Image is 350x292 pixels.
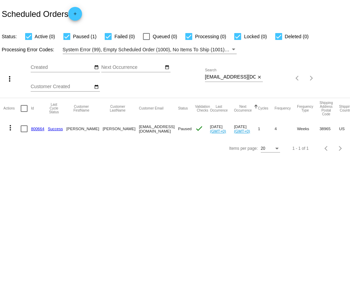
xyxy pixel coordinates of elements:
button: Next page [333,142,347,155]
button: Change sorting for Status [178,106,188,111]
button: Change sorting for Frequency [275,106,291,111]
span: Paused [178,126,192,131]
mat-icon: date_range [94,65,99,70]
mat-header-cell: Actions [3,98,21,119]
span: Paused (1) [73,32,96,41]
mat-icon: check [195,124,203,133]
button: Change sorting for CustomerLastName [103,105,133,112]
button: Change sorting for Id [31,106,34,111]
button: Change sorting for Cycles [258,106,268,111]
input: Customer Created [31,84,93,90]
button: Next page [305,71,318,85]
a: (GMT+0) [234,129,250,133]
a: Success [48,126,63,131]
span: Locked (0) [244,32,267,41]
mat-cell: Weeks [297,119,319,139]
a: (GMT+0) [210,129,226,133]
h2: Scheduled Orders [2,7,82,21]
button: Previous page [291,71,305,85]
span: Processing (0) [195,32,226,41]
mat-cell: 38965 [319,119,339,139]
button: Previous page [320,142,333,155]
mat-cell: 1 [258,119,275,139]
span: Failed (0) [114,32,135,41]
button: Change sorting for LastProcessingCycleId [48,103,60,114]
span: Active (0) [35,32,55,41]
a: 800664 [31,126,44,131]
button: Change sorting for LastOccurrenceUtc [210,105,228,112]
mat-header-cell: Validation Checks [195,98,210,119]
mat-icon: date_range [94,84,99,90]
mat-icon: close [257,75,262,80]
div: Items per page: [229,146,258,151]
mat-icon: more_vert [6,124,14,132]
div: 1 - 1 of 1 [292,146,309,151]
button: Change sorting for CustomerFirstName [66,105,96,112]
mat-cell: [DATE] [210,119,234,139]
span: Deleted (0) [285,32,309,41]
mat-cell: 4 [275,119,297,139]
mat-cell: [PERSON_NAME] [103,119,139,139]
span: Queued (0) [153,32,177,41]
span: Status: [2,34,17,39]
mat-select: Items per page: [261,146,280,151]
mat-icon: date_range [165,65,169,70]
button: Clear [256,74,263,81]
input: Next Occurrence [101,65,163,70]
button: Change sorting for CustomerEmail [139,106,163,111]
mat-icon: add [71,11,79,20]
span: 20 [261,146,265,151]
mat-cell: [PERSON_NAME] [66,119,103,139]
button: Change sorting for FrequencyType [297,105,313,112]
mat-icon: more_vert [6,75,14,83]
span: Processing Error Codes: [2,47,54,52]
mat-cell: [EMAIL_ADDRESS][DOMAIN_NAME] [139,119,178,139]
button: Change sorting for ShippingPostcode [319,101,333,116]
mat-cell: [DATE] [234,119,258,139]
mat-select: Filter by Processing Error Codes [63,45,237,54]
input: Created [31,65,93,70]
button: Change sorting for NextOccurrenceUtc [234,105,252,112]
input: Search [205,74,256,80]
